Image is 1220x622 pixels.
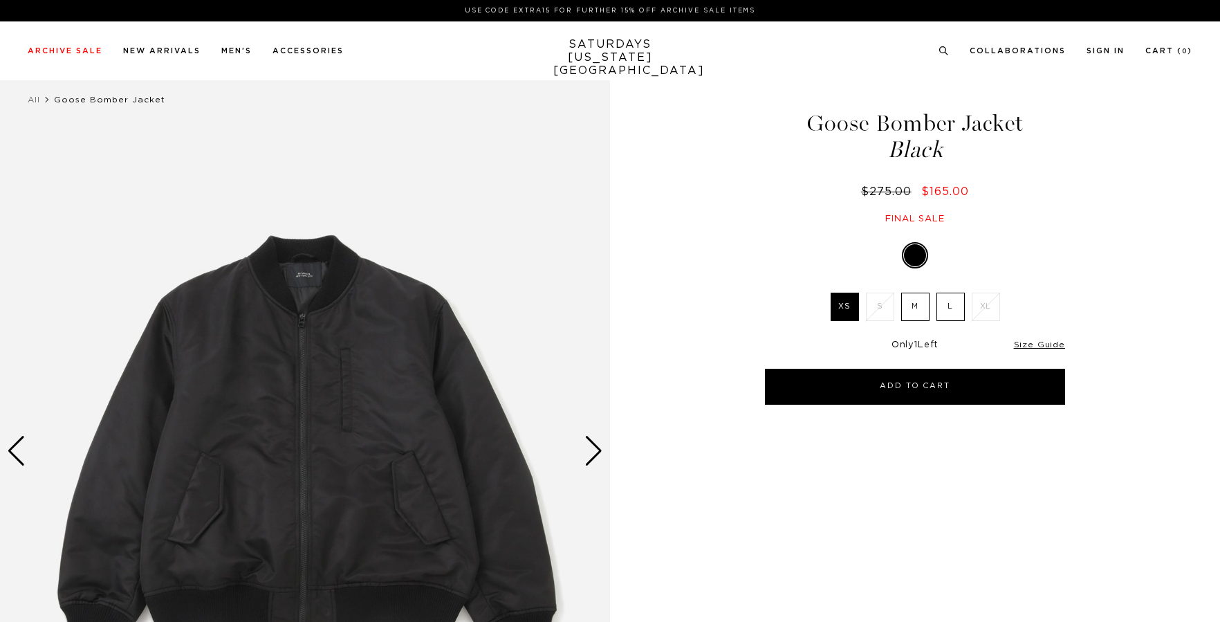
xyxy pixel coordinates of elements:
a: Sign In [1087,47,1125,55]
label: M [901,293,930,321]
div: Next slide [584,436,603,466]
label: XS [831,293,859,321]
div: Previous slide [7,436,26,466]
a: New Arrivals [123,47,201,55]
span: $165.00 [921,186,969,197]
h1: Goose Bomber Jacket [763,112,1067,161]
a: All [28,95,40,104]
del: $275.00 [861,186,917,197]
a: SATURDAYS[US_STATE][GEOGRAPHIC_DATA] [553,38,667,77]
p: Use Code EXTRA15 for Further 15% Off Archive Sale Items [33,6,1187,16]
a: Collaborations [970,47,1066,55]
a: Accessories [272,47,344,55]
div: Only Left [765,340,1065,351]
span: 1 [914,340,918,349]
a: Men's [221,47,252,55]
label: Black [904,244,926,266]
small: 0 [1182,48,1187,55]
a: Archive Sale [28,47,102,55]
span: Goose Bomber Jacket [54,95,165,104]
a: Size Guide [1014,340,1065,349]
div: Final sale [763,213,1067,225]
a: Cart (0) [1145,47,1192,55]
button: Add to Cart [765,369,1065,405]
label: L [936,293,965,321]
span: Black [763,138,1067,161]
